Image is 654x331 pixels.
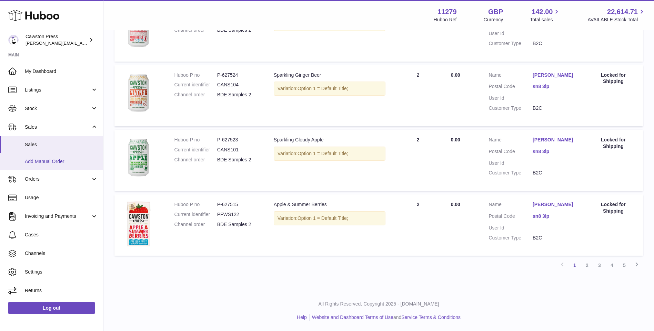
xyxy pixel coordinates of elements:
span: 0.00 [451,137,460,142]
dt: Name [489,137,533,145]
div: Currency [484,17,503,23]
dt: Customer Type [489,40,533,47]
span: Sales [25,124,91,130]
dt: Customer Type [489,235,533,241]
span: Cases [25,232,98,238]
a: [PERSON_NAME] [533,72,577,78]
span: [PERSON_NAME][EMAIL_ADDRESS][PERSON_NAME][DOMAIN_NAME] [26,40,175,46]
a: Website and Dashboard Terms of Use [312,314,393,320]
dt: User Id [489,160,533,167]
dt: Huboo P no [174,201,217,208]
dd: P-627515 [217,201,260,208]
dt: Postal Code [489,148,533,157]
p: All Rights Reserved. Copyright 2025 - [DOMAIN_NAME] [109,301,648,307]
span: Sales [25,141,98,148]
div: Sparkling Cloudy Apple [274,137,385,143]
td: 2 [392,194,444,256]
li: and [310,314,461,321]
dt: Name [489,201,533,210]
img: thomas.carson@cawstonpress.com [8,35,19,45]
a: sn8 3lp [533,213,577,220]
div: Variation: [274,211,385,225]
dt: Channel order [174,157,217,163]
a: 22,614.71 AVAILABLE Stock Total [587,7,646,23]
dt: Huboo P no [174,72,217,78]
dt: Postal Code [489,213,533,221]
span: Total sales [530,17,561,23]
a: 1 [569,259,581,271]
span: Usage [25,194,98,201]
div: Locked for Shipping [591,201,636,214]
div: Sparkling Ginger Beer [274,72,385,78]
span: Stock [25,105,91,112]
td: 2 [392,65,444,126]
dd: P-627523 [217,137,260,143]
img: 112791717167727.png [121,72,156,118]
dd: B2C [533,170,577,176]
a: [PERSON_NAME] [533,137,577,143]
dt: Current identifier [174,147,217,153]
img: 112791717167863.png [121,201,156,247]
dt: User Id [489,30,533,37]
span: Settings [25,269,98,275]
dd: CANS101 [217,147,260,153]
a: [PERSON_NAME] [533,201,577,208]
a: 2 [581,259,593,271]
a: Help [297,314,307,320]
span: Returns [25,287,98,294]
dd: BDE Samples 2 [217,157,260,163]
dt: User Id [489,95,533,102]
div: Huboo Ref [434,17,457,23]
dt: Current identifier [174,211,217,218]
dt: Postal Code [489,83,533,92]
a: Service Terms & Conditions [401,314,461,320]
span: 0.00 [451,202,460,207]
dd: B2C [533,105,577,111]
dt: Name [489,72,533,80]
div: Locked for Shipping [591,72,636,85]
a: 5 [618,259,631,271]
dd: B2C [533,40,577,47]
dt: User Id [489,225,533,231]
dd: B2C [533,235,577,241]
span: Option 1 = Default Title; [298,215,348,221]
img: 112791717167733.png [121,137,156,182]
a: 3 [593,259,606,271]
dd: BDE Samples 2 [217,92,260,98]
span: Option 1 = Default Title; [298,151,348,156]
div: Variation: [274,82,385,96]
strong: 11279 [437,7,457,17]
dd: BDE Samples 2 [217,221,260,228]
dt: Channel order [174,92,217,98]
span: 22,614.71 [607,7,638,17]
div: Cawston Press [26,33,88,46]
dt: Huboo P no [174,137,217,143]
span: 0.00 [451,72,460,78]
span: Add Manual Order [25,158,98,165]
a: 4 [606,259,618,271]
span: Channels [25,250,98,257]
dd: PFWS122 [217,211,260,218]
dd: P-627524 [217,72,260,78]
a: sn8 3lp [533,83,577,90]
div: Locked for Shipping [591,137,636,150]
span: AVAILABLE Stock Total [587,17,646,23]
strong: GBP [488,7,503,17]
span: Option 1 = Default Title; [298,86,348,91]
span: 142.00 [532,7,553,17]
a: Log out [8,302,95,314]
span: Invoicing and Payments [25,213,91,220]
a: sn8 3lp [533,148,577,155]
div: Apple & Summer Berries [274,201,385,208]
dt: Customer Type [489,105,533,111]
dt: Customer Type [489,170,533,176]
dd: CANS104 [217,82,260,88]
span: Orders [25,176,91,182]
a: 142.00 Total sales [530,7,561,23]
td: 2 [392,130,444,191]
div: Variation: [274,147,385,161]
dt: Current identifier [174,82,217,88]
dt: Channel order [174,221,217,228]
span: Listings [25,87,91,93]
span: My Dashboard [25,68,98,75]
